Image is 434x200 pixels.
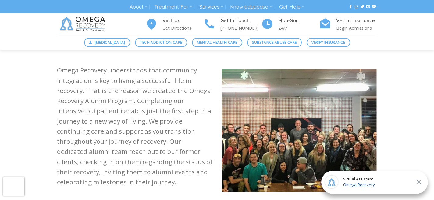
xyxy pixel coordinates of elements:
[197,39,237,45] span: Mental Health Care
[154,1,192,13] a: Treatment For
[372,5,376,9] a: Follow on YouTube
[278,17,319,25] h4: Mon-Sun
[279,1,304,13] a: Get Help
[130,1,148,13] a: About
[220,24,261,31] p: [PHONE_NUMBER]
[311,39,345,45] span: Verify Insurance
[355,5,358,9] a: Follow on Instagram
[252,39,297,45] span: Substance Abuse Care
[307,38,350,47] a: Verify Insurance
[192,38,242,47] a: Mental Health Care
[84,38,130,47] a: [MEDICAL_DATA]
[349,5,353,9] a: Follow on Facebook
[57,13,110,35] img: Omega Recovery
[57,65,212,187] p: Omega Recovery understands that community integration is key to living a successful life in recov...
[135,38,187,47] a: Tech Addiction Care
[203,17,261,32] a: Get In Touch [PHONE_NUMBER]
[162,24,203,31] p: Get Directions
[95,39,125,45] span: [MEDICAL_DATA]
[199,1,223,13] a: Services
[162,17,203,25] h4: Visit Us
[336,24,377,31] p: Begin Admissions
[319,17,377,32] a: Verify Insurance Begin Admissions
[247,38,302,47] a: Substance Abuse Care
[140,39,182,45] span: Tech Addiction Care
[366,5,370,9] a: Send us an email
[230,1,272,13] a: Knowledgebase
[220,17,261,25] h4: Get In Touch
[361,5,364,9] a: Follow on Twitter
[145,17,203,32] a: Visit Us Get Directions
[278,24,319,31] p: 24/7
[336,17,377,25] h4: Verify Insurance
